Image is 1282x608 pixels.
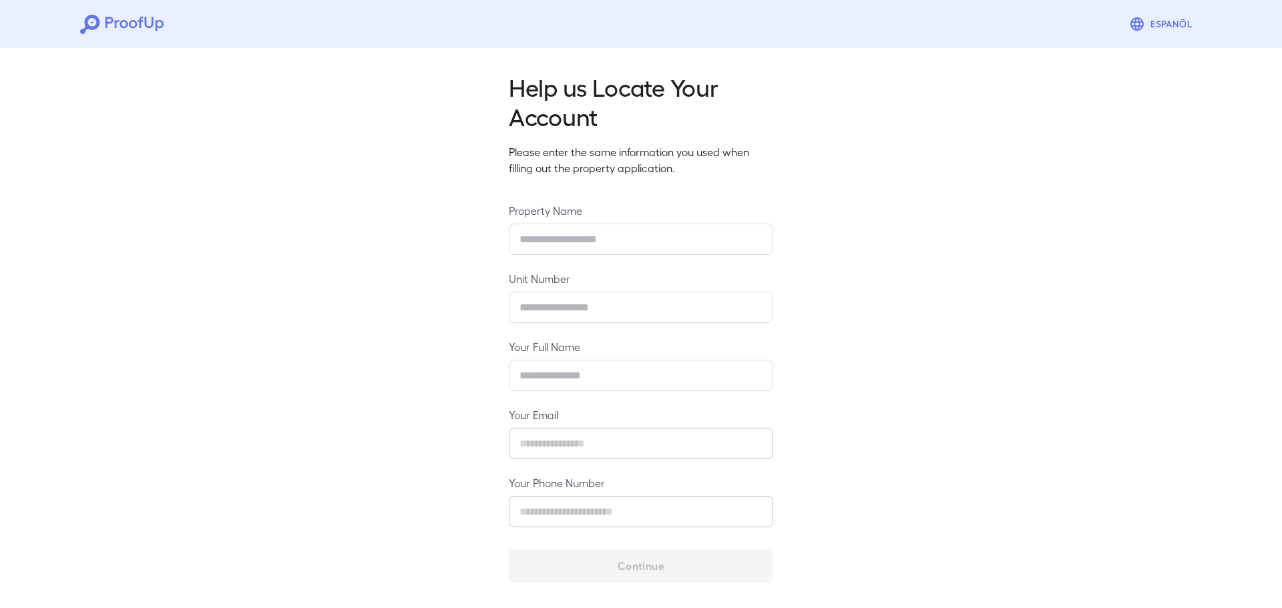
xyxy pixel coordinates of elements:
[509,72,773,131] h2: Help us Locate Your Account
[509,339,773,354] label: Your Full Name
[509,203,773,218] label: Property Name
[509,271,773,286] label: Unit Number
[509,144,773,176] p: Please enter the same information you used when filling out the property application.
[509,475,773,491] label: Your Phone Number
[1124,11,1202,37] button: Espanõl
[509,407,773,422] label: Your Email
